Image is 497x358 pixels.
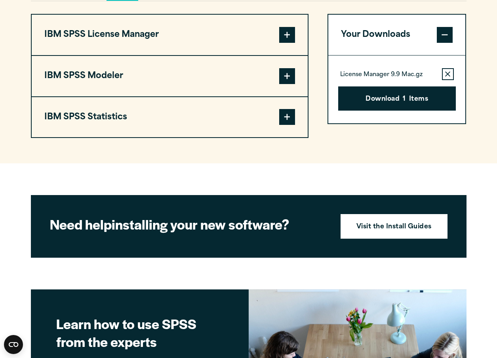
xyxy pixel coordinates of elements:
[341,214,447,239] a: Visit the Install Guides
[356,222,432,232] strong: Visit the Install Guides
[50,215,327,233] h2: installing your new software?
[32,97,308,138] button: IBM SPSS Statistics
[4,335,23,354] button: Open CMP widget
[56,315,223,350] h2: Learn how to use SPSS from the experts
[403,94,406,105] span: 1
[32,56,308,96] button: IBM SPSS Modeler
[328,55,466,124] div: Your Downloads
[32,15,308,55] button: IBM SPSS License Manager
[338,86,456,111] button: Download1Items
[340,71,423,79] p: License Manager 9.9 Mac.gz
[50,214,112,234] strong: Need help
[328,15,466,55] button: Your Downloads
